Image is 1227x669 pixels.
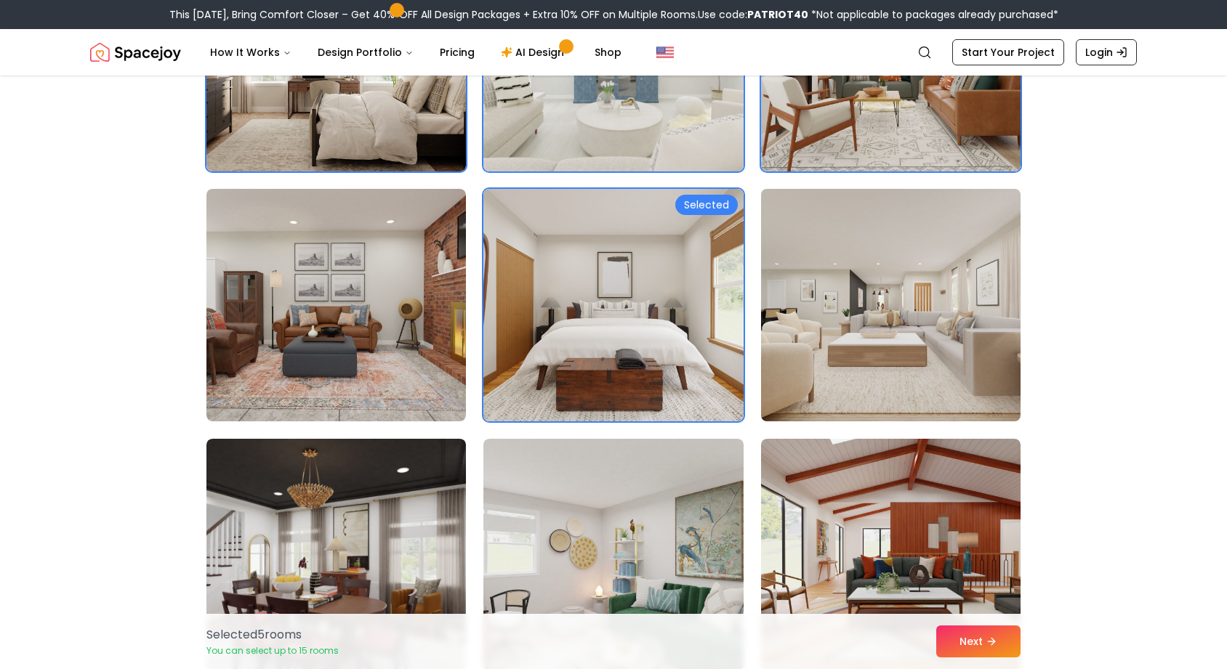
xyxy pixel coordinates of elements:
[952,39,1064,65] a: Start Your Project
[90,38,181,67] img: Spacejoy Logo
[306,38,425,67] button: Design Portfolio
[198,38,633,67] nav: Main
[206,189,466,421] img: Room room-7
[428,38,486,67] a: Pricing
[583,38,633,67] a: Shop
[206,645,339,657] p: You can select up to 15 rooms
[206,626,339,644] p: Selected 5 room s
[1076,39,1137,65] a: Login
[675,195,738,215] div: Selected
[90,38,181,67] a: Spacejoy
[483,189,743,421] img: Room room-8
[198,38,303,67] button: How It Works
[747,7,808,22] b: PATRIOT40
[489,38,580,67] a: AI Design
[656,44,674,61] img: United States
[90,29,1137,76] nav: Global
[936,625,1021,657] button: Next
[755,183,1027,427] img: Room room-9
[698,7,808,22] span: Use code:
[169,7,1058,22] div: This [DATE], Bring Comfort Closer – Get 40% OFF All Design Packages + Extra 10% OFF on Multiple R...
[808,7,1058,22] span: *Not applicable to packages already purchased*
